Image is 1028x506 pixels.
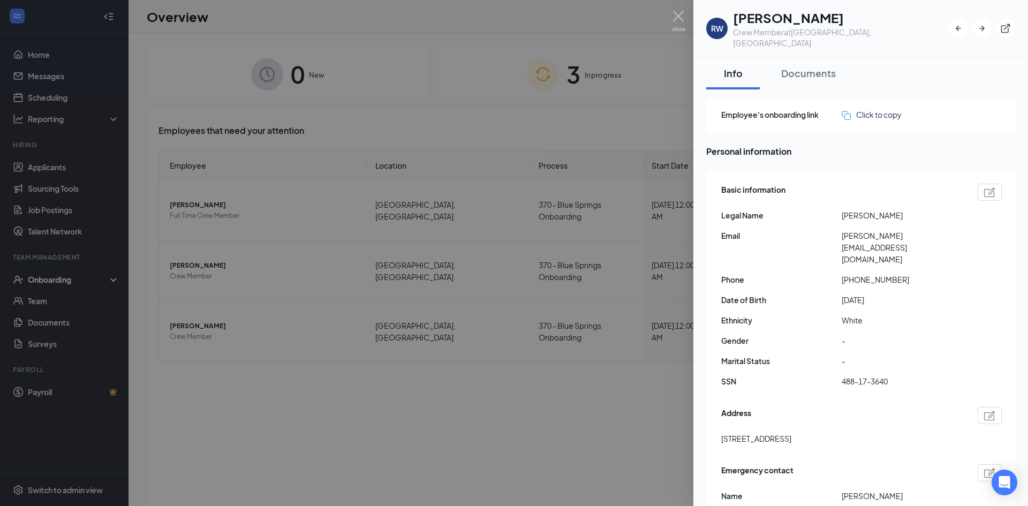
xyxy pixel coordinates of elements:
svg: ExternalLink [1000,23,1011,34]
div: Info [717,66,749,80]
span: [DATE] [842,294,962,306]
svg: ArrowLeftNew [953,23,964,34]
div: Crew Member at [GEOGRAPHIC_DATA], [GEOGRAPHIC_DATA] [733,27,949,48]
span: Date of Birth [721,294,842,306]
button: ArrowLeftNew [949,19,968,38]
span: [STREET_ADDRESS] [721,433,791,444]
span: Gender [721,335,842,346]
svg: ArrowRight [977,23,987,34]
div: RW [711,23,723,34]
span: - [842,335,962,346]
button: ArrowRight [972,19,992,38]
span: Personal information [706,145,1015,158]
span: Phone [721,274,842,285]
span: SSN [721,375,842,387]
span: Marital Status [721,355,842,367]
span: Address [721,407,751,424]
span: - [842,355,962,367]
button: ExternalLink [996,19,1015,38]
span: [PERSON_NAME] [842,209,962,221]
span: White [842,314,962,326]
div: Documents [781,66,836,80]
span: Emergency contact [721,464,793,481]
div: Open Intercom Messenger [992,470,1017,495]
h1: [PERSON_NAME] [733,9,949,27]
span: Legal Name [721,209,842,221]
button: Click to copy [842,109,902,120]
span: Employee's onboarding link [721,109,842,120]
span: Email [721,230,842,241]
span: Basic information [721,184,785,201]
span: [PERSON_NAME] [842,490,962,502]
span: [PHONE_NUMBER] [842,274,962,285]
span: 488-17-3640 [842,375,962,387]
span: [PERSON_NAME][EMAIL_ADDRESS][DOMAIN_NAME] [842,230,962,265]
span: Ethnicity [721,314,842,326]
span: Name [721,490,842,502]
img: click-to-copy.71757273a98fde459dfc.svg [842,111,851,120]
